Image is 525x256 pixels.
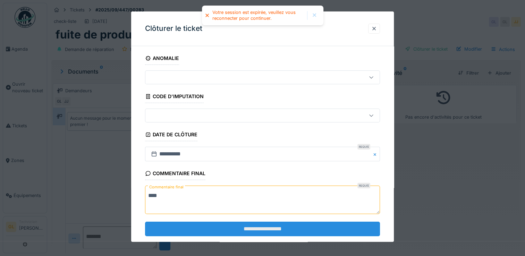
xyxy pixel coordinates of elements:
div: Votre session est expirée, veuillez vous reconnecter pour continuer. [212,10,304,21]
div: Requis [357,183,370,189]
button: Close [372,147,380,162]
div: Anomalie [145,53,179,65]
div: Requis [357,144,370,150]
h3: Clôturer le ticket [145,24,202,33]
label: Commentaire final [148,183,185,192]
div: Date de clôture [145,129,197,141]
div: Commentaire final [145,169,205,180]
div: Code d'imputation [145,91,204,103]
